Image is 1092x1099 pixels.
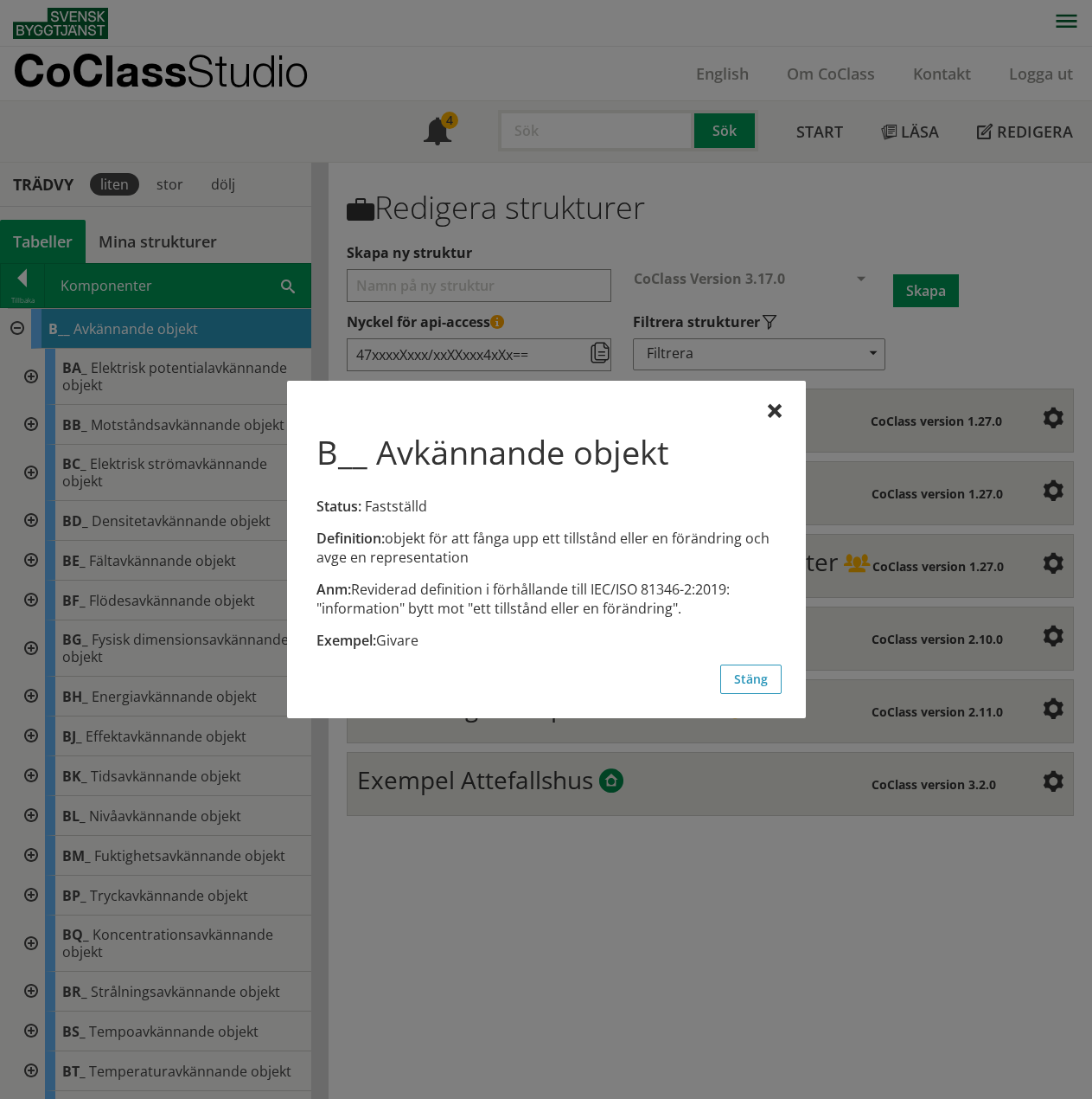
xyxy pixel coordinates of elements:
span: Definition: [316,529,385,548]
div: objekt för att fånga upp ett tillstånd eller en förändring och avge en representation [316,529,776,567]
span: Fastställd [365,497,427,516]
h1: B__ Avkännande objekt [316,433,669,471]
button: Stäng [720,665,782,694]
span: Exempel: [316,631,376,650]
span: Anm: [316,580,351,599]
span: Status: [316,497,361,516]
div: Givare [316,631,776,650]
div: Reviderad definition i förhållande till IEC/ISO 81346-2:2019: "information" bytt mot "ett tillstå... [316,580,776,618]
